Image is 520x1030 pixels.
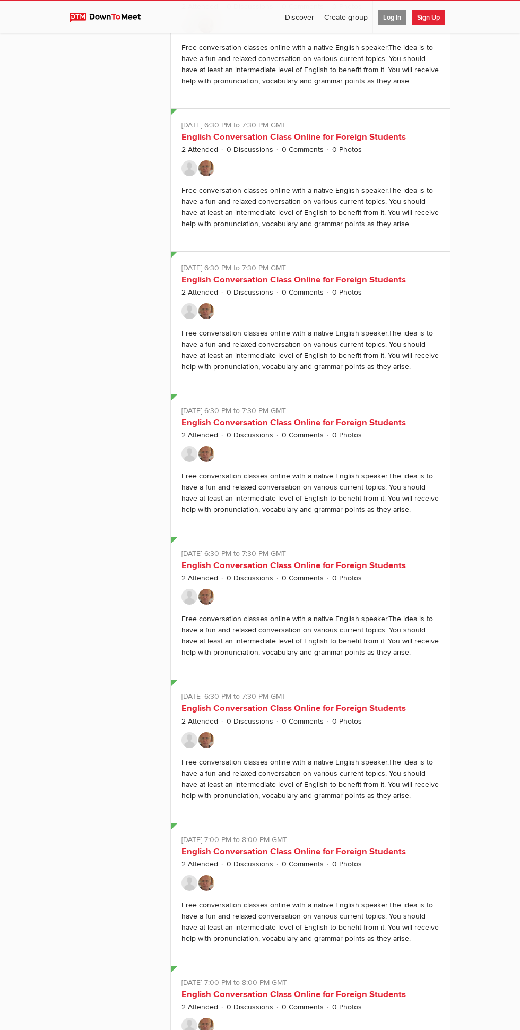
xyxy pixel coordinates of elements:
img: DownToMeet [70,13,151,22]
a: 0 Discussions [227,573,273,582]
a: English Conversation Class Online for Foreign Students [181,560,406,571]
span: Sign Up [412,10,445,25]
div: Free conversation classes online with a native English speaker.The idea is to have a fun and rela... [181,329,439,382]
a: 2 Attended [181,717,218,726]
a: 2 Attended [181,573,218,582]
div: Free conversation classes online with a native English speaker.The idea is to have a fun and rela... [181,900,439,954]
img: Richard P [198,732,214,748]
img: Richard P [198,303,214,319]
img: Anna K [181,160,197,176]
a: 0 Photos [332,288,362,297]
a: 0 Photos [332,1002,362,1011]
img: Anna K [181,446,197,462]
a: Log In [373,1,411,33]
a: 0 Photos [332,573,362,582]
a: Discover [280,1,319,33]
img: Richard P [198,875,214,891]
a: 0 Photos [332,860,362,869]
div: Free conversation classes online with a native English speaker.The idea is to have a fun and rela... [181,758,439,811]
img: Richard P [198,160,214,176]
a: 0 Comments [282,860,324,869]
a: Create group [319,1,372,33]
a: 0 Discussions [227,860,273,869]
img: Anna K [181,732,197,748]
p: [DATE] 6:30 PM to 7:30 PM GMT [181,405,439,416]
a: 0 Comments [282,145,324,154]
p: [DATE] 7:00 PM to 8:00 PM GMT [181,834,439,845]
a: 2 Attended [181,431,218,440]
a: English Conversation Class Online for Foreign Students [181,703,406,714]
a: 2 Attended [181,145,218,154]
p: [DATE] 6:30 PM to 7:30 PM GMT [181,548,439,559]
img: Anna K [181,303,197,319]
div: Free conversation classes online with a native English speaker.The idea is to have a fun and rela... [181,471,439,525]
span: Log In [378,10,406,25]
a: English Conversation Class Online for Foreign Students [181,274,406,285]
a: Sign Up [412,1,450,33]
p: [DATE] 7:00 PM to 8:00 PM GMT [181,977,439,988]
a: 0 Comments [282,573,324,582]
a: 0 Comments [282,431,324,440]
a: 0 Discussions [227,717,273,726]
img: Anna K [181,589,197,605]
a: 0 Discussions [227,431,273,440]
a: 0 Discussions [227,288,273,297]
p: [DATE] 6:30 PM to 7:30 PM GMT [181,691,439,702]
img: Richard P [198,589,214,605]
a: English Conversation Class Online for Foreign Students [181,989,406,1000]
p: [DATE] 6:30 PM to 7:30 PM GMT [181,119,439,131]
div: Free conversation classes online with a native English speaker.The idea is to have a fun and rela... [181,614,439,668]
a: English Conversation Class Online for Foreign Students [181,846,406,857]
p: [DATE] 6:30 PM to 7:30 PM GMT [181,262,439,273]
a: 0 Comments [282,1002,324,1011]
a: 0 Photos [332,145,362,154]
a: 0 Comments [282,288,324,297]
a: 2 Attended [181,1002,218,1011]
a: 0 Discussions [227,1002,273,1011]
div: Free conversation classes online with a native English speaker.The idea is to have a fun and rela... [181,186,439,239]
img: DavidGM [181,875,197,891]
a: 0 Photos [332,431,362,440]
img: Richard P [198,446,214,462]
a: English Conversation Class Online for Foreign Students [181,132,406,142]
div: Free conversation classes online with a native English speaker.The idea is to have a fun and rela... [181,43,439,97]
a: 2 Attended [181,288,218,297]
a: English Conversation Class Online for Foreign Students [181,417,406,428]
a: 0 Photos [332,717,362,726]
a: 0 Comments [282,717,324,726]
a: 0 Discussions [227,145,273,154]
a: 2 Attended [181,860,218,869]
